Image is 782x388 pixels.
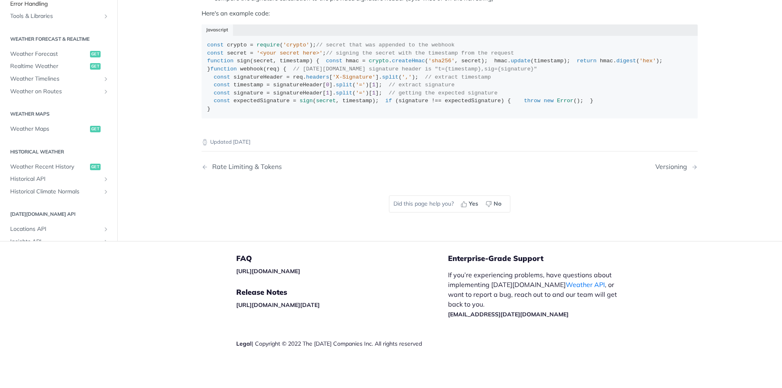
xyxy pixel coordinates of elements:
button: Show subpages for Locations API [103,226,109,232]
span: 'X-Signature' [332,74,375,80]
span: const [214,74,231,80]
span: const [207,50,224,56]
span: throw [524,98,540,104]
span: 1 [326,90,329,96]
h2: Weather Forecast & realtime [6,35,111,42]
span: '=' [356,90,365,96]
span: 0 [326,82,329,88]
span: if [385,98,392,104]
a: Weather Mapsget [6,123,111,135]
span: expectedSignature [233,98,290,104]
a: Legal [236,340,252,347]
span: get [90,50,101,57]
span: = [293,98,296,104]
button: Show subpages for Weather Timelines [103,76,109,82]
a: Insights APIShow subpages for Insights API [6,235,111,248]
span: = [266,90,270,96]
span: Insights API [10,237,101,246]
a: [URL][DOMAIN_NAME][DATE] [236,301,320,309]
span: hmac [600,58,613,64]
span: '<your secret here>' [257,50,323,56]
span: update [511,58,531,64]
span: sign [237,58,250,64]
span: hmac [346,58,359,64]
span: split [382,74,399,80]
span: get [90,126,101,132]
span: crypto [227,42,247,48]
span: Error [557,98,573,104]
button: Show subpages for Tools & Libraries [103,13,109,20]
span: signatureHeader [273,82,323,88]
button: Show subpages for Historical Climate Normals [103,188,109,195]
span: // extract timestamp [425,74,491,80]
span: function [207,58,234,64]
span: get [90,163,101,170]
a: Historical Climate NormalsShow subpages for Historical Climate Normals [6,185,111,197]
span: secret [227,50,247,56]
span: !== [432,98,442,104]
span: digest [616,58,636,64]
span: req [293,74,303,80]
span: = [286,74,290,80]
span: Historical API [10,175,101,183]
span: timestamp [233,82,263,88]
button: Yes [458,198,483,210]
span: Weather Maps [10,125,88,133]
span: timestamp [534,58,564,64]
button: Show subpages for Weather on Routes [103,88,109,94]
span: timestamp [280,58,310,64]
div: | Copyright © 2022 The [DATE] Companies Inc. All rights reserved [236,340,448,348]
span: '=' [356,82,365,88]
span: headers [306,74,329,80]
a: Weather on RoutesShow subpages for Weather on Routes [6,85,111,97]
span: 1 [372,90,376,96]
button: Show subpages for Insights API [103,238,109,245]
a: Weather API [566,281,605,289]
span: const [214,82,231,88]
span: signature [233,90,263,96]
a: Tools & LibrariesShow subpages for Tools & Libraries [6,10,111,22]
span: sign [299,98,312,104]
span: // getting the expected signature [389,90,497,96]
span: 1 [372,82,376,88]
span: get [90,63,101,70]
span: const [214,98,231,104]
span: secret [316,98,336,104]
span: webhook [240,66,264,72]
span: split [336,82,353,88]
span: secret [253,58,273,64]
a: Locations APIShow subpages for Locations API [6,223,111,235]
span: const [326,58,343,64]
span: hmac [494,58,507,64]
span: // secret that was appended to the webhook [316,42,455,48]
span: signatureHeader [233,74,283,80]
span: = [362,58,365,64]
span: Tools & Libraries [10,12,101,20]
span: signatureHeader [273,90,323,96]
div: Rate Limiting & Tokens [208,163,282,171]
span: 'hex' [639,58,656,64]
a: Weather Forecastget [6,48,111,60]
span: timestamp [343,98,372,104]
span: return [577,58,597,64]
span: require [257,42,280,48]
a: Historical APIShow subpages for Historical API [6,173,111,185]
span: Locations API [10,225,101,233]
span: req [266,66,276,72]
button: Show subpages for Historical API [103,176,109,182]
span: Historical Climate Normals [10,187,101,195]
span: Weather Recent History [10,162,88,171]
span: createHmac [392,58,425,64]
span: Realtime Weather [10,62,88,70]
span: = [250,50,253,56]
span: ',' [402,74,412,80]
h2: [DATE][DOMAIN_NAME] API [6,210,111,218]
a: Previous Page: Rate Limiting & Tokens [202,163,414,171]
p: Updated [DATE] [202,138,698,146]
span: const [207,42,224,48]
span: = [250,42,253,48]
span: No [494,199,501,208]
span: // extract signature [389,82,455,88]
p: Here's an example code: [202,9,698,18]
a: [EMAIL_ADDRESS][DATE][DOMAIN_NAME] [448,311,569,318]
